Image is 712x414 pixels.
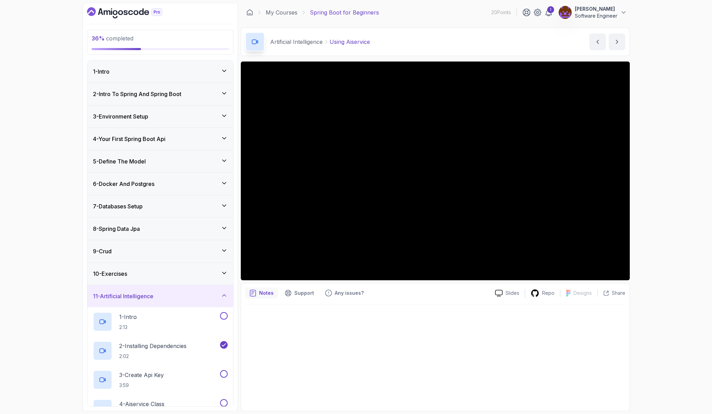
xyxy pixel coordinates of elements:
button: next content [609,34,625,50]
button: 1-Intro [87,60,233,83]
iframe: 5 - Using AiService [241,62,630,280]
button: previous content [589,34,606,50]
button: 5-Define The Model [87,150,233,172]
span: completed [92,35,133,42]
button: Feedback button [321,288,368,299]
button: user profile image[PERSON_NAME]Software Engineer [558,6,627,19]
h3: 11 - Artificial Intelligence [93,292,153,300]
p: 4 - Aiservice Class [119,400,164,408]
button: Support button [281,288,318,299]
button: 7-Databases Setup [87,195,233,217]
p: Support [294,290,314,297]
button: 10-Exercises [87,263,233,285]
p: Using Aiservice [330,38,370,46]
button: notes button [245,288,278,299]
p: 3:59 [119,382,164,389]
button: 3-Create Api Key3:59 [93,370,228,389]
p: Notes [259,290,274,297]
a: Dashboard [87,7,178,18]
button: 11-Artificial Intelligence [87,285,233,307]
div: 1 [547,6,554,13]
p: 3 - Create Api Key [119,371,164,379]
a: Repo [525,289,560,298]
button: 4-Your First Spring Boot Api [87,128,233,150]
img: user profile image [559,6,572,19]
p: Designs [573,290,592,297]
h3: 7 - Databases Setup [93,202,143,210]
a: 1 [544,8,553,17]
h3: 5 - Define The Model [93,157,146,166]
button: Share [597,290,625,297]
a: Slides [490,290,525,297]
button: 6-Docker And Postgres [87,173,233,195]
span: 36 % [92,35,105,42]
p: 2:02 [119,353,187,360]
p: Repo [542,290,554,297]
h3: 8 - Spring Data Jpa [93,225,140,233]
h3: 9 - Crud [93,247,112,255]
p: Slides [505,290,519,297]
h3: 10 - Exercises [93,270,127,278]
button: 3-Environment Setup [87,105,233,128]
p: [PERSON_NAME] [575,6,617,12]
button: 2-Installing Dependencies2:02 [93,341,228,360]
button: 9-Crud [87,240,233,262]
p: Software Engineer [575,12,617,19]
p: Any issues? [335,290,364,297]
h3: 6 - Docker And Postgres [93,180,154,188]
p: 1 - Intro [119,313,137,321]
p: Share [612,290,625,297]
button: 8-Spring Data Jpa [87,218,233,240]
h3: 2 - Intro To Spring And Spring Boot [93,90,181,98]
button: 1-Intro2:13 [93,312,228,331]
h3: 3 - Environment Setup [93,112,148,121]
p: Artificial Intelligence [270,38,323,46]
a: My Courses [266,8,297,17]
p: 20 Points [491,9,511,16]
p: 2 - Installing Dependencies [119,342,187,350]
p: Spring Boot for Beginners [310,8,379,17]
h3: 1 - Intro [93,67,110,76]
h3: 4 - Your First Spring Boot Api [93,135,165,143]
button: 2-Intro To Spring And Spring Boot [87,83,233,105]
p: 2:13 [119,324,137,331]
a: Dashboard [246,9,253,16]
